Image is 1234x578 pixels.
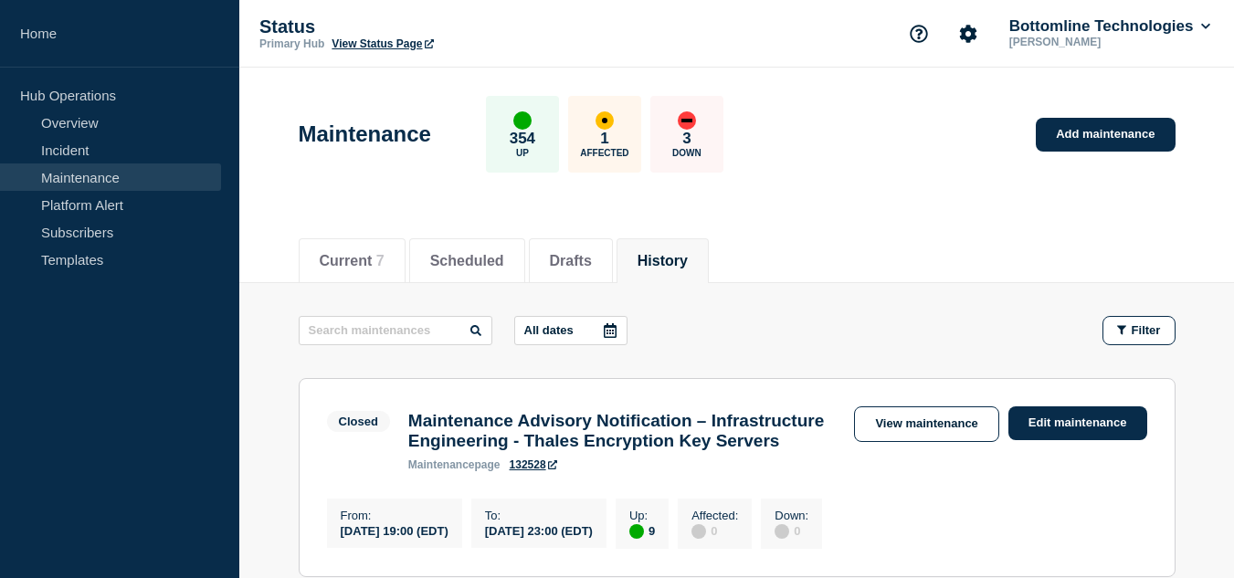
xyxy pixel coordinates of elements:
[775,509,808,522] p: Down :
[1008,406,1147,440] a: Edit maintenance
[299,316,492,345] input: Search maintenances
[775,524,789,539] div: disabled
[408,458,501,471] p: page
[600,130,608,148] p: 1
[691,522,738,539] div: 0
[485,522,593,538] div: [DATE] 23:00 (EDT)
[854,406,998,442] a: View maintenance
[672,148,701,158] p: Down
[678,111,696,130] div: down
[949,15,987,53] button: Account settings
[580,148,628,158] p: Affected
[341,522,448,538] div: [DATE] 19:00 (EDT)
[629,509,655,522] p: Up :
[485,509,593,522] p: To :
[513,111,532,130] div: up
[629,522,655,539] div: 9
[259,37,324,50] p: Primary Hub
[510,130,535,148] p: 354
[339,415,378,428] div: Closed
[299,121,431,147] h1: Maintenance
[1006,36,1196,48] p: [PERSON_NAME]
[596,111,614,130] div: affected
[341,509,448,522] p: From :
[516,148,529,158] p: Up
[1006,17,1214,36] button: Bottomline Technologies
[1102,316,1176,345] button: Filter
[514,316,628,345] button: All dates
[682,130,691,148] p: 3
[638,253,688,269] button: History
[550,253,592,269] button: Drafts
[332,37,433,50] a: View Status Page
[691,524,706,539] div: disabled
[524,323,574,337] p: All dates
[320,253,385,269] button: Current 7
[376,253,385,268] span: 7
[900,15,938,53] button: Support
[259,16,625,37] p: Status
[408,411,837,451] h3: Maintenance Advisory Notification – Infrastructure Engineering - Thales Encryption Key Servers
[1132,323,1161,337] span: Filter
[430,253,504,269] button: Scheduled
[691,509,738,522] p: Affected :
[775,522,808,539] div: 0
[629,524,644,539] div: up
[1036,118,1175,152] a: Add maintenance
[510,458,557,471] a: 132528
[408,458,475,471] span: maintenance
